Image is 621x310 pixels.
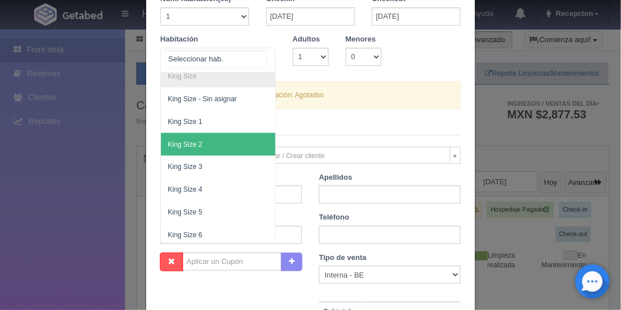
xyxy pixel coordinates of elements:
[160,118,461,135] legend: Datos del Cliente
[319,253,367,263] label: Tipo de venta
[160,34,198,45] label: Habitación
[240,147,461,164] a: Seleccionar / Crear cliente
[168,232,202,239] span: King Size 6
[168,163,202,171] span: King Size 3
[245,147,446,164] span: Seleccionar / Crear cliente
[168,118,202,126] span: King Size 1
[346,34,376,45] label: Menores
[293,34,320,45] label: Adultos
[168,186,202,194] span: King Size 4
[266,7,355,26] input: DD-MM-AAAA
[168,140,202,148] span: King Size 2
[319,212,349,223] label: Teléfono
[168,95,237,103] span: King Size - Sin asignar
[183,253,281,271] input: Aplicar un Cupón
[152,147,231,158] label: Cliente
[319,172,353,183] label: Apellidos
[160,81,461,109] div: No hay disponibilidad en esta habitación: Agotadso
[372,7,461,26] input: DD-MM-AAAA
[165,51,267,68] input: Seleccionar hab.
[168,209,202,217] span: King Size 5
